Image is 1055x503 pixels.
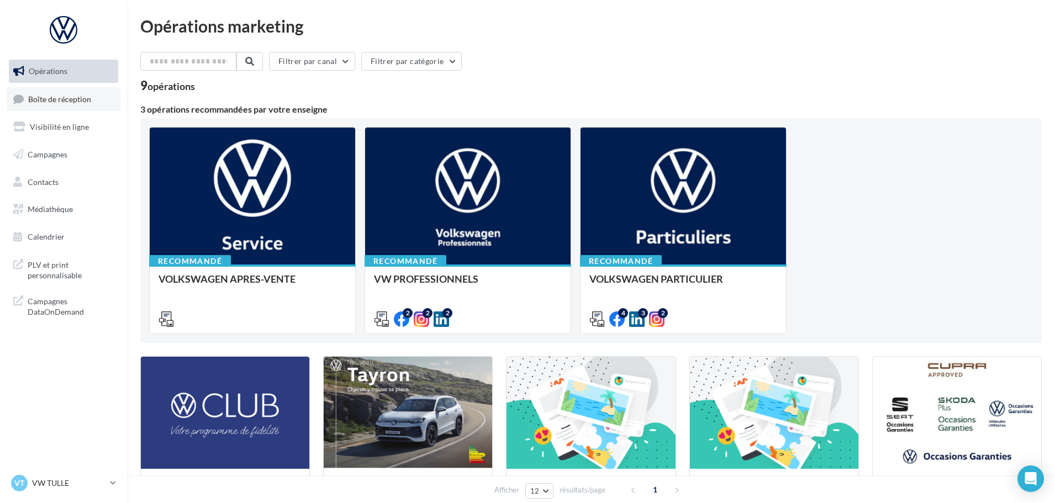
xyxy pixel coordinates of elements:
span: PLV et print personnalisable [28,257,114,281]
div: 9 [140,80,195,92]
span: Campagnes [28,150,67,159]
div: Recommandé [580,255,662,267]
button: Filtrer par canal [269,52,355,71]
div: 4 [618,308,628,318]
div: 3 [638,308,648,318]
div: 3 opérations recommandées par votre enseigne [140,105,1042,114]
div: Open Intercom Messenger [1017,465,1044,492]
span: Boîte de réception [28,94,91,103]
span: VOLKSWAGEN PARTICULIER [589,273,723,285]
a: Visibilité en ligne [7,115,120,139]
a: PLV et print personnalisable [7,253,120,285]
a: Calendrier [7,225,120,248]
p: VW TULLE [32,478,106,489]
span: 12 [530,486,540,495]
div: 2 [442,308,452,318]
span: Campagnes DataOnDemand [28,294,114,317]
a: Campagnes DataOnDemand [7,289,120,322]
span: Visibilité en ligne [30,122,89,131]
span: Opérations [29,66,67,76]
span: VW PROFESSIONNELS [374,273,478,285]
a: Boîte de réception [7,87,120,111]
span: 1 [646,481,664,499]
span: Afficher [494,485,519,495]
a: VT VW TULLE [9,473,118,494]
div: Recommandé [149,255,231,267]
a: Opérations [7,60,120,83]
div: 2 [658,308,668,318]
span: VT [14,478,24,489]
span: VOLKSWAGEN APRES-VENTE [159,273,296,285]
div: 2 [423,308,432,318]
span: Contacts [28,177,59,186]
span: résultats/page [560,485,605,495]
div: Opérations marketing [140,18,1042,34]
a: Campagnes [7,143,120,166]
a: Médiathèque [7,198,120,221]
div: opérations [147,81,195,91]
a: Contacts [7,171,120,194]
div: 2 [403,308,413,318]
div: Recommandé [365,255,446,267]
span: Médiathèque [28,204,73,214]
button: Filtrer par catégorie [361,52,462,71]
span: Calendrier [28,232,65,241]
button: 12 [525,483,553,499]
